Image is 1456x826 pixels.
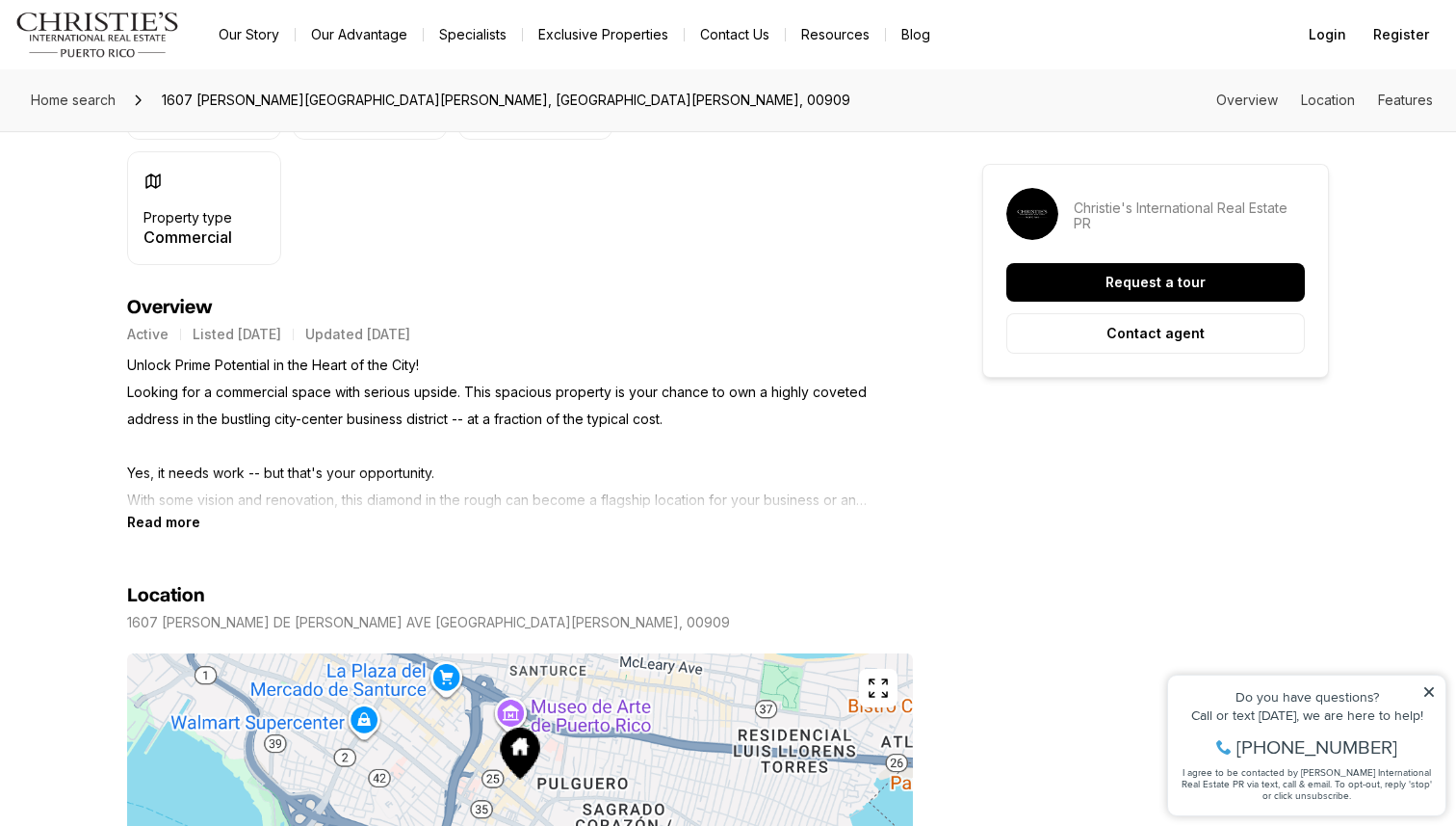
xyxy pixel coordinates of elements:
[1216,92,1278,108] a: Skip to: Overview
[1362,15,1441,54] button: Register
[127,615,730,630] p: 1607 [PERSON_NAME] DE [PERSON_NAME] AVE [GEOGRAPHIC_DATA][PERSON_NAME], 00909
[24,119,274,155] span: I agree to be contacted by [PERSON_NAME] International Real Estate PR via text, call & email. To ...
[1297,15,1358,54] button: Login
[203,21,295,48] a: Our Story
[1301,92,1355,108] a: Skip to: Location
[143,229,232,245] p: Commercial
[1105,275,1206,290] p: Request a tour
[1216,93,1433,108] nav: Page section menu
[20,43,278,57] div: Do you have questions?
[424,21,522,48] a: Specialists
[786,21,885,48] a: Resources
[15,12,180,58] img: logo
[127,514,200,530] button: Read more
[523,21,684,48] a: Exclusive Properties
[1074,200,1305,231] p: Christie's International Real Estate PR
[127,352,913,514] p: Unlock Prime Potential in the Heart of the City! Looking for a commercial space with serious upsi...
[127,327,169,342] p: Active
[23,85,123,116] a: Home search
[143,210,232,226] p: Property type
[305,327,410,342] p: Updated [DATE]
[154,85,858,116] span: 1607 [PERSON_NAME][GEOGRAPHIC_DATA][PERSON_NAME], [GEOGRAPHIC_DATA][PERSON_NAME], 00909
[193,327,281,342] p: Listed [DATE]
[296,21,423,48] a: Our Advantage
[1309,27,1346,42] span: Login
[1373,27,1429,42] span: Register
[127,584,205,607] h4: Location
[79,91,240,110] span: [PHONE_NUMBER]
[1378,92,1433,108] a: Skip to: Features
[886,21,946,48] a: Blog
[1006,313,1305,354] button: Contact agent
[127,296,913,319] h4: Overview
[1106,326,1205,341] p: Contact agent
[20,62,278,75] div: Call or text [DATE], we are here to help!
[1006,263,1305,302] button: Request a tour
[685,21,785,48] button: Contact Us
[31,92,116,108] span: Home search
